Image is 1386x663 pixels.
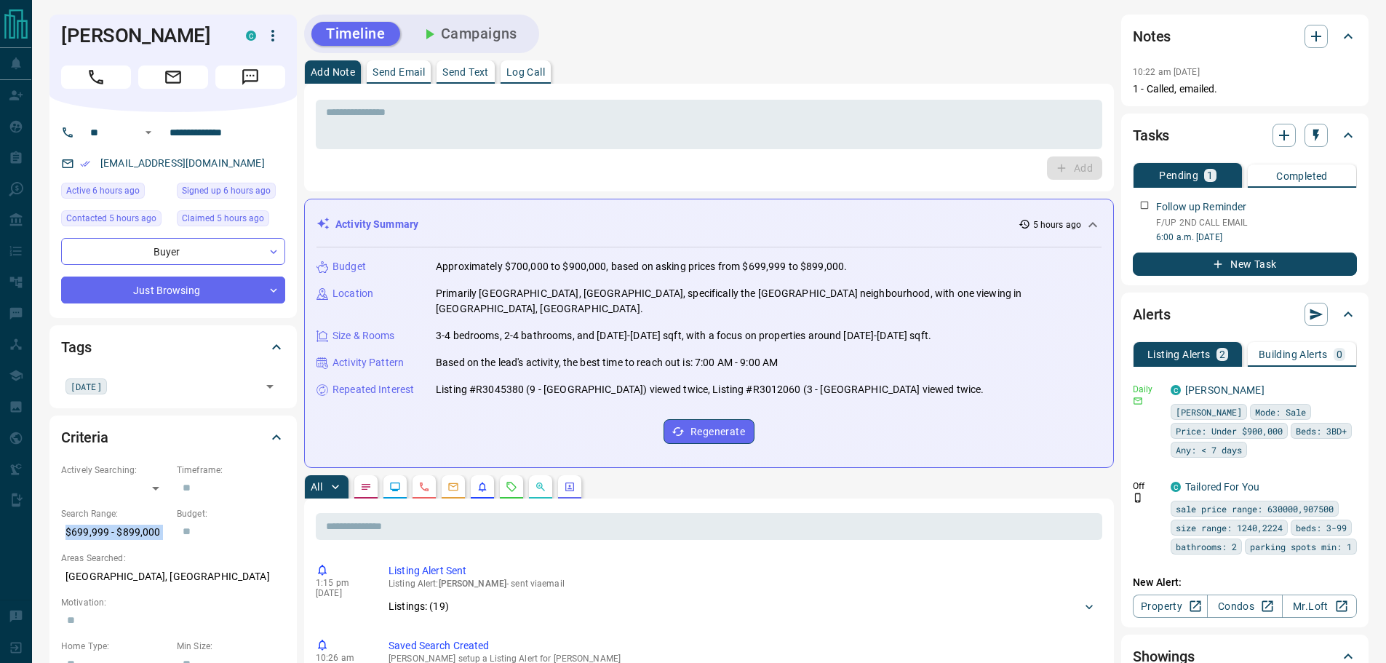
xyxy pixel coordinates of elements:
svg: Listing Alerts [477,481,488,493]
div: Mon Sep 15 2025 [61,210,170,231]
p: Send Email [373,67,425,77]
span: Email [138,65,208,89]
h2: Notes [1133,25,1171,48]
p: 10:22 am [DATE] [1133,67,1200,77]
p: Listings: ( 19 ) [389,599,449,614]
p: Log Call [506,67,545,77]
p: Based on the lead's activity, the best time to reach out is: 7:00 AM - 9:00 AM [436,355,778,370]
div: Notes [1133,19,1357,54]
div: condos.ca [1171,385,1181,395]
h2: Alerts [1133,303,1171,326]
p: 10:26 am [316,653,367,663]
div: Mon Sep 15 2025 [177,210,285,231]
p: 1:15 pm [316,578,367,588]
p: $699,999 - $899,000 [61,520,170,544]
button: Open [260,376,280,397]
div: condos.ca [246,31,256,41]
span: Price: Under $900,000 [1176,424,1283,438]
span: Any: < 7 days [1176,442,1242,457]
h1: [PERSON_NAME] [61,24,224,47]
svg: Agent Actions [564,481,575,493]
span: Call [61,65,131,89]
p: Building Alerts [1259,349,1328,360]
p: 5 hours ago [1033,218,1081,231]
p: Follow up Reminder [1156,199,1246,215]
span: parking spots min: 1 [1250,539,1352,554]
p: Listing Alerts [1147,349,1211,360]
span: [PERSON_NAME] [1176,405,1242,419]
button: New Task [1133,253,1357,276]
a: Property [1133,595,1208,618]
p: Add Note [311,67,355,77]
p: Min Size: [177,640,285,653]
p: 2 [1219,349,1225,360]
svg: Email Verified [80,159,90,169]
span: sale price range: 630000,907500 [1176,501,1334,516]
a: [EMAIL_ADDRESS][DOMAIN_NAME] [100,157,265,169]
div: Just Browsing [61,277,285,303]
span: Contacted 5 hours ago [66,211,156,226]
span: Beds: 3BD+ [1296,424,1347,438]
p: New Alert: [1133,575,1357,590]
span: Claimed 5 hours ago [182,211,264,226]
a: Mr.Loft [1282,595,1357,618]
span: Mode: Sale [1255,405,1306,419]
h2: Tags [61,336,91,359]
span: Message [215,65,285,89]
p: Daily [1133,383,1162,396]
p: [GEOGRAPHIC_DATA], [GEOGRAPHIC_DATA] [61,565,285,589]
svg: Calls [418,481,430,493]
p: [DATE] [316,588,367,598]
p: Motivation: [61,596,285,609]
span: bathrooms: 2 [1176,539,1237,554]
h2: Tasks [1133,124,1169,147]
p: Repeated Interest [332,382,414,397]
p: 1 - Called, emailed. [1133,82,1357,97]
span: [DATE] [71,379,102,394]
span: Active 6 hours ago [66,183,140,198]
p: Completed [1276,171,1328,181]
p: Listing Alert Sent [389,563,1096,579]
p: Timeframe: [177,464,285,477]
p: Size & Rooms [332,328,395,344]
p: Listing Alert : - sent via email [389,579,1096,589]
svg: Opportunities [535,481,546,493]
p: 3-4 bedrooms, 2-4 bathrooms, and [DATE]-[DATE] sqft, with a focus on properties around [DATE]-[DA... [436,328,931,344]
svg: Emails [447,481,459,493]
button: Open [140,124,157,141]
p: Activity Pattern [332,355,404,370]
span: beds: 3-99 [1296,520,1347,535]
p: 0 [1337,349,1342,360]
p: Saved Search Created [389,638,1096,654]
span: Signed up 6 hours ago [182,183,271,198]
div: Listings: (19) [389,593,1096,620]
p: Actively Searching: [61,464,170,477]
svg: Email [1133,396,1143,406]
p: Pending [1159,170,1198,180]
p: Home Type: [61,640,170,653]
a: Tailored For You [1185,481,1259,493]
p: Areas Searched: [61,552,285,565]
a: Condos [1207,595,1282,618]
p: Location [332,286,373,301]
span: size range: 1240,2224 [1176,520,1283,535]
svg: Push Notification Only [1133,493,1143,503]
p: Primarily [GEOGRAPHIC_DATA], [GEOGRAPHIC_DATA], specifically the [GEOGRAPHIC_DATA] neighbourhood,... [436,286,1102,317]
div: Activity Summary5 hours ago [316,211,1102,238]
a: [PERSON_NAME] [1185,384,1264,396]
p: Search Range: [61,507,170,520]
svg: Lead Browsing Activity [389,481,401,493]
div: Tags [61,330,285,365]
div: Mon Sep 15 2025 [177,183,285,203]
p: Activity Summary [335,217,418,232]
div: Criteria [61,420,285,455]
p: Approximately $700,000 to $900,000, based on asking prices from $699,999 to $899,000. [436,259,847,274]
button: Timeline [311,22,400,46]
span: [PERSON_NAME] [439,579,506,589]
div: Buyer [61,238,285,265]
p: Budget: [177,507,285,520]
div: Tasks [1133,118,1357,153]
p: Send Text [442,67,489,77]
button: Campaigns [406,22,532,46]
svg: Requests [506,481,517,493]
